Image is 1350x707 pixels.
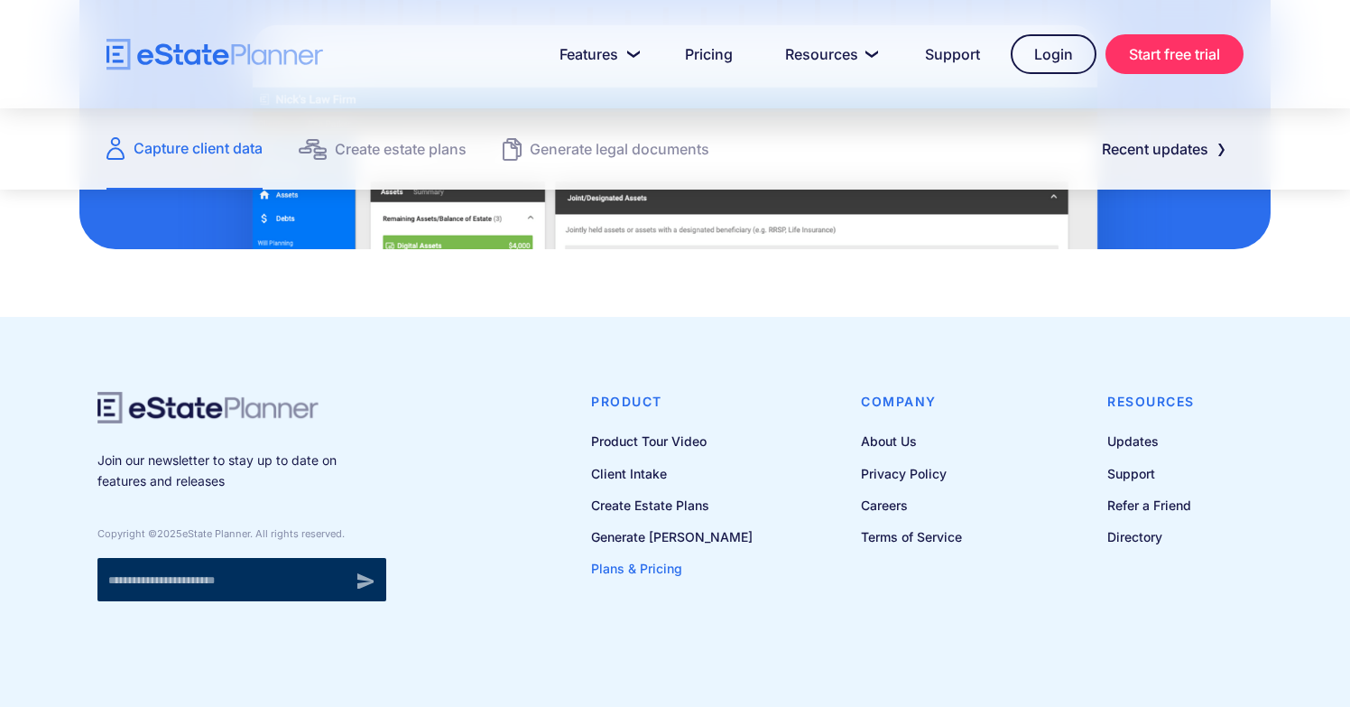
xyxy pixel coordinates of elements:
[591,557,753,580] a: Plans & Pricing
[1107,494,1195,516] a: Refer a Friend
[503,108,709,190] a: Generate legal documents
[591,526,753,548] a: Generate [PERSON_NAME]
[861,462,962,485] a: Privacy Policy
[663,36,754,72] a: Pricing
[763,36,894,72] a: Resources
[335,136,467,162] div: Create estate plans
[538,36,654,72] a: Features
[106,39,323,70] a: home
[97,527,386,540] div: Copyright © eState Planner. All rights reserved.
[1011,34,1096,74] a: Login
[134,135,263,161] div: Capture client data
[1107,462,1195,485] a: Support
[1107,526,1195,548] a: Directory
[1102,136,1208,162] div: Recent updates
[1107,392,1195,412] h4: Resources
[861,494,962,516] a: Careers
[106,108,263,190] a: Capture client data
[861,526,962,548] a: Terms of Service
[591,494,753,516] a: Create Estate Plans
[299,108,467,190] a: Create estate plans
[530,136,709,162] div: Generate legal documents
[861,430,962,452] a: About Us
[861,392,962,412] h4: Company
[157,527,182,540] span: 2025
[1105,34,1244,74] a: Start free trial
[591,392,753,412] h4: Product
[903,36,1002,72] a: Support
[591,430,753,452] a: Product Tour Video
[591,462,753,485] a: Client Intake
[1080,131,1244,167] a: Recent updates
[97,451,386,491] p: Join our newsletter to stay up to date on features and releases
[1107,430,1195,452] a: Updates
[97,558,386,601] form: Newsletter signup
